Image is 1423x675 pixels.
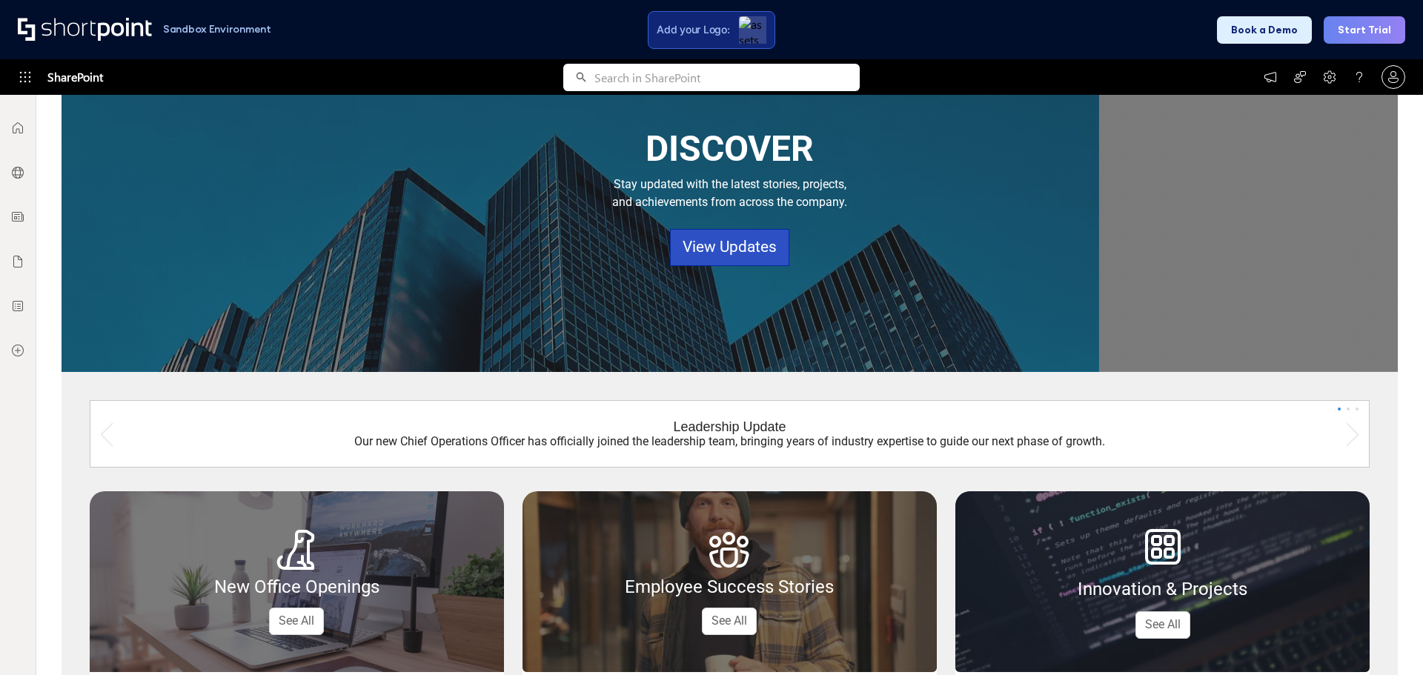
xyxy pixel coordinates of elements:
[670,229,789,266] a: View Updates
[702,608,757,635] a: See All
[1135,611,1190,639] a: See All
[594,64,860,91] input: Search in SharePoint
[1078,579,1247,599] span: Innovation & Projects
[646,127,814,170] strong: DISCOVER
[673,419,786,433] div: Leadership Update
[657,23,729,36] span: Add your Logo:
[269,608,324,635] a: See All
[614,150,846,191] span: Stay updated with the latest stories, projects,
[612,195,847,209] span: and achievements from across the company.
[1349,604,1423,675] iframe: Chat Widget
[214,576,379,597] span: New Office Openings
[1324,16,1405,44] button: Start Trial
[163,25,271,33] h1: Sandbox Environment
[47,59,103,95] span: SharePoint
[739,16,766,44] img: assets_task_01k7eh9r3xe2crx4by0ynf9hgz_1760350842_img_0.jpg
[120,434,1339,448] div: Our new Chief Operations Officer has officially joined the leadership team, bringing years of ind...
[625,576,834,597] span: Employee Success Stories
[1217,16,1312,44] button: Book a Demo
